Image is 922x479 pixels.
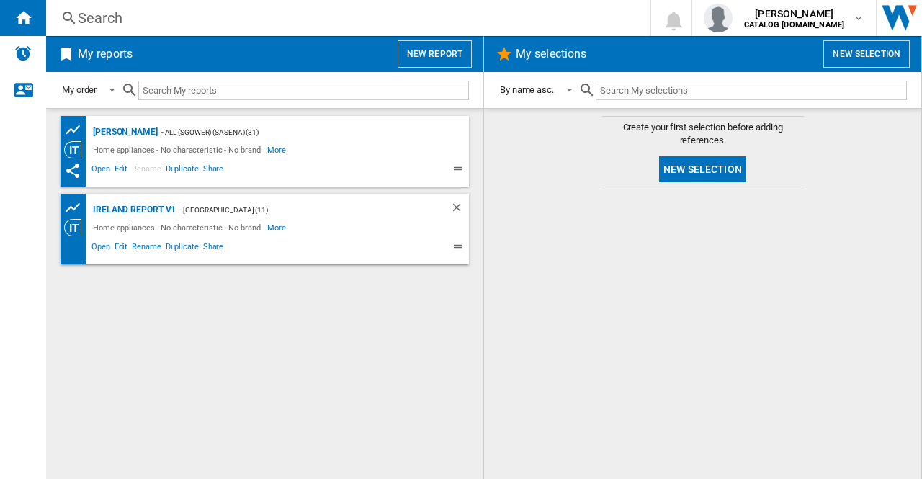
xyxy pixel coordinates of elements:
[596,81,907,100] input: Search My selections
[164,240,201,257] span: Duplicate
[164,162,201,179] span: Duplicate
[823,40,910,68] button: New selection
[62,84,97,95] div: My order
[89,201,176,219] div: Ireland Report v1
[704,4,733,32] img: profile.jpg
[500,84,554,95] div: By name asc.
[89,123,158,141] div: [PERSON_NAME]
[659,156,746,182] button: New selection
[450,201,469,219] div: Delete
[138,81,469,100] input: Search My reports
[64,162,81,179] ng-md-icon: This report has been shared with you
[130,240,163,257] span: Rename
[64,199,89,217] div: Product prices grid
[64,121,89,139] div: Product prices grid
[89,162,112,179] span: Open
[64,141,89,158] div: Category View
[267,219,288,236] span: More
[89,240,112,257] span: Open
[744,20,844,30] b: CATALOG [DOMAIN_NAME]
[78,8,612,28] div: Search
[201,162,226,179] span: Share
[744,6,844,21] span: [PERSON_NAME]
[201,240,226,257] span: Share
[513,40,589,68] h2: My selections
[398,40,472,68] button: New report
[602,121,804,147] span: Create your first selection before adding references.
[267,141,288,158] span: More
[64,219,89,236] div: Category View
[176,201,421,219] div: - [GEOGRAPHIC_DATA] (11)
[158,123,440,141] div: - ALL (sgower) (sasena) (31)
[89,219,267,236] div: Home appliances - No characteristic - No brand
[89,141,267,158] div: Home appliances - No characteristic - No brand
[112,240,130,257] span: Edit
[112,162,130,179] span: Edit
[130,162,163,179] span: Rename
[14,45,32,62] img: alerts-logo.svg
[75,40,135,68] h2: My reports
